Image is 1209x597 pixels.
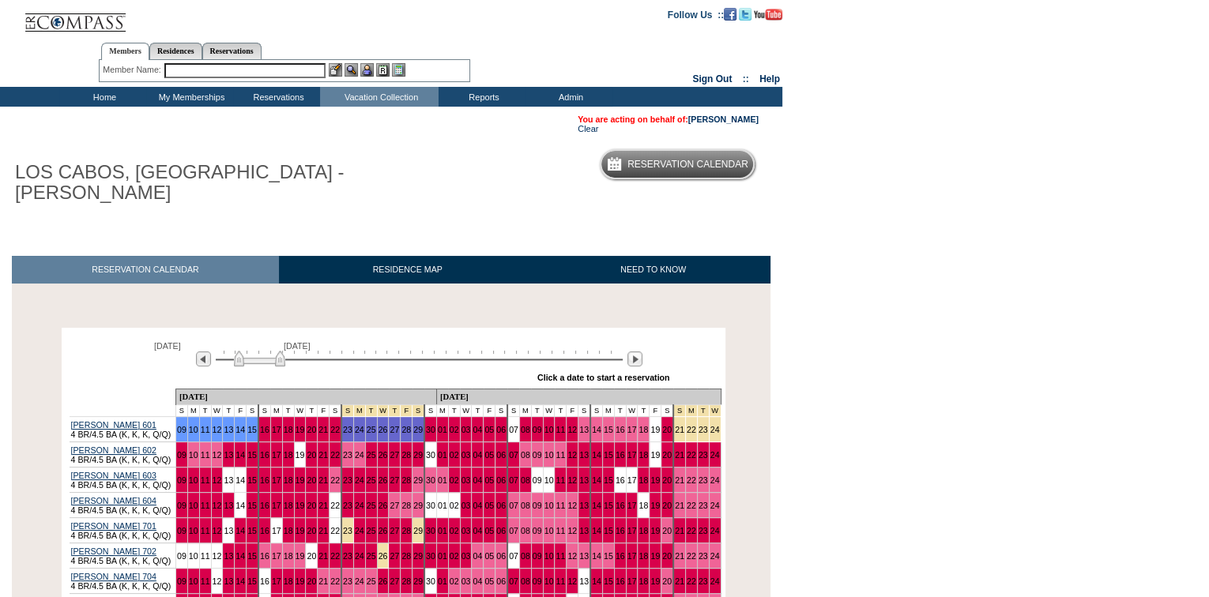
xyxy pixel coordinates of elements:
[318,425,328,434] a: 21
[710,501,720,510] a: 24
[484,551,494,561] a: 05
[296,501,305,510] a: 19
[260,551,269,561] a: 16
[592,475,601,485] a: 14
[438,501,447,510] a: 01
[401,450,411,460] a: 28
[579,450,589,460] a: 13
[355,475,364,485] a: 24
[687,450,696,460] a: 22
[272,526,281,535] a: 17
[247,501,257,510] a: 15
[556,501,565,510] a: 11
[496,526,506,535] a: 06
[710,450,720,460] a: 24
[662,475,672,485] a: 20
[224,425,233,434] a: 13
[496,551,506,561] a: 06
[413,551,423,561] a: 29
[556,526,565,535] a: 11
[343,526,352,535] a: 23
[376,63,390,77] img: Reservations
[196,351,211,366] img: Previous
[202,43,262,59] a: Reservations
[329,63,342,77] img: b_edit.gif
[177,551,186,561] a: 09
[533,526,542,535] a: 09
[426,526,435,535] a: 30
[426,425,435,434] a: 30
[379,425,388,434] a: 26
[710,526,720,535] a: 24
[146,87,233,107] td: My Memberships
[260,501,269,510] a: 16
[318,526,328,535] a: 21
[627,501,637,510] a: 17
[272,501,281,510] a: 17
[533,501,542,510] a: 09
[307,501,316,510] a: 20
[345,63,358,77] img: View
[201,501,210,510] a: 11
[235,425,245,434] a: 14
[284,501,293,510] a: 18
[260,425,269,434] a: 16
[392,63,405,77] img: b_calculator.gif
[616,501,625,510] a: 16
[567,551,577,561] a: 12
[296,526,305,535] a: 19
[367,450,376,460] a: 25
[699,526,708,535] a: 23
[662,501,672,510] a: 20
[379,475,388,485] a: 26
[101,43,149,60] a: Members
[699,501,708,510] a: 23
[272,450,281,460] a: 17
[330,501,340,510] a: 22
[438,526,447,535] a: 01
[189,501,198,510] a: 10
[710,425,720,434] a: 24
[509,501,518,510] a: 07
[509,475,518,485] a: 07
[401,526,411,535] a: 28
[650,425,660,434] a: 19
[413,526,423,535] a: 29
[627,475,637,485] a: 17
[754,9,782,18] a: Subscribe to our YouTube Channel
[638,475,648,485] a: 18
[556,475,565,485] a: 11
[556,551,565,561] a: 11
[473,501,482,510] a: 04
[177,425,186,434] a: 09
[687,475,696,485] a: 22
[688,115,759,124] a: [PERSON_NAME]
[604,450,613,460] a: 15
[567,450,577,460] a: 12
[533,475,542,485] a: 09
[318,450,328,460] a: 21
[390,475,399,485] a: 27
[438,450,447,460] a: 01
[473,526,482,535] a: 04
[235,475,245,485] a: 14
[450,450,459,460] a: 02
[439,87,525,107] td: Reports
[496,501,506,510] a: 06
[521,425,530,434] a: 08
[675,475,684,485] a: 21
[201,450,210,460] a: 11
[213,475,222,485] a: 12
[450,551,459,561] a: 02
[604,475,613,485] a: 15
[544,450,554,460] a: 10
[533,551,542,561] a: 09
[213,501,222,510] a: 12
[699,450,708,460] a: 23
[413,450,423,460] a: 29
[390,425,399,434] a: 27
[284,526,293,535] a: 18
[450,526,459,535] a: 02
[484,526,494,535] a: 05
[604,425,613,434] a: 15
